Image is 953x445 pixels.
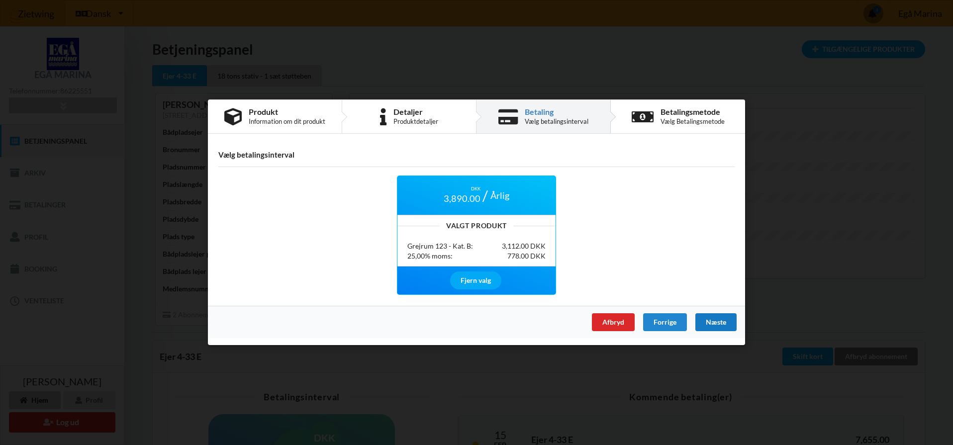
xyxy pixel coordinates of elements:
[397,223,556,230] div: Valgt Produkt
[444,192,480,205] span: 3,890.00
[407,251,453,261] div: 25,00% moms:
[592,314,635,332] div: Afbryd
[643,314,687,332] div: Forrige
[661,108,725,116] div: Betalingsmetode
[661,118,725,126] div: Vælg Betalingsmetode
[525,108,588,116] div: Betaling
[471,186,480,193] span: DKK
[507,251,546,261] div: 778.00 DKK
[407,242,473,252] div: Grejrum 123 - Kat. B:
[249,118,325,126] div: Information om dit produkt
[393,118,438,126] div: Produktdetaljer
[525,118,588,126] div: Vælg betalingsinterval
[502,242,546,252] div: 3,112.00 DKK
[695,314,737,332] div: Næste
[249,108,325,116] div: Produkt
[485,186,514,205] div: Årlig
[393,108,438,116] div: Detaljer
[218,150,735,160] h4: Vælg betalingsinterval
[450,271,501,289] div: Fjern valg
